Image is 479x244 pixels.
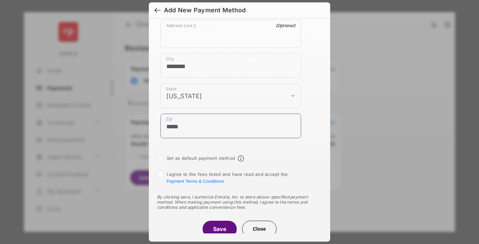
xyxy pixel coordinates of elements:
[167,155,235,161] label: Set as default payment method
[203,221,237,237] button: Save
[160,84,301,108] div: payment_method_screening[postal_addresses][administrativeArea]
[238,155,244,162] span: Default payment method info
[167,179,224,184] button: I agree to the fees listed and have read and accept the
[157,194,322,210] div: By clicking save, I authorize Entrata, Inc. to store above-specified payment method. When making ...
[242,221,276,237] button: Close
[167,171,288,184] span: I agree to the fees listed and have read and accept the
[164,7,246,14] div: Add New Payment Method
[160,114,301,138] div: payment_method_screening[postal_addresses][postalCode]
[160,20,301,48] div: payment_method_screening[postal_addresses][addressLine2]
[160,53,301,78] div: payment_method_screening[postal_addresses][locality]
